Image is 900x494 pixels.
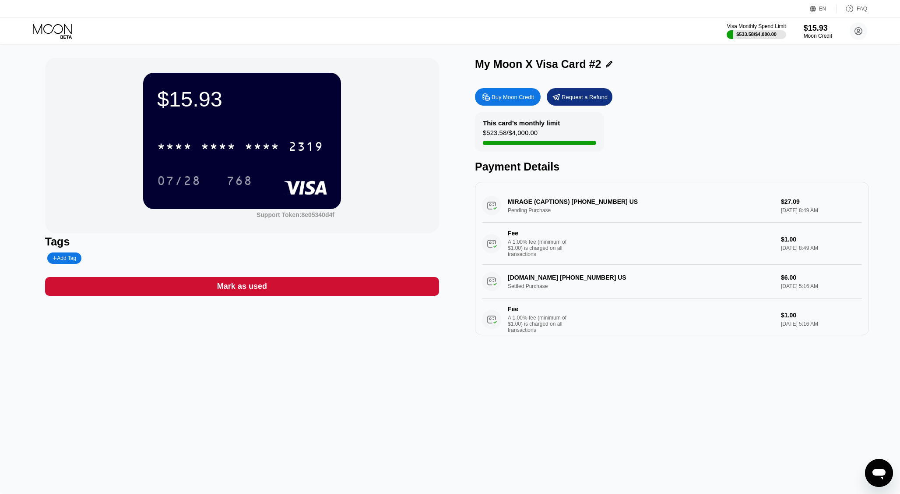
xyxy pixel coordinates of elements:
[482,299,862,341] div: FeeA 1.00% fee (minimum of $1.00) is charged on all transactions$1.00[DATE] 5:16 AM
[727,23,786,39] div: Visa Monthly Spend Limit$533.58/$4,000.00
[475,88,541,106] div: Buy Moon Credit
[288,141,323,155] div: 2319
[837,4,867,13] div: FAQ
[257,211,334,218] div: Support Token:8e05340d4f
[257,211,334,218] div: Support Token: 8e05340d4f
[547,88,612,106] div: Request a Refund
[865,459,893,487] iframe: Кнопка запуска окна обмена сообщениями
[151,170,207,192] div: 07/28
[483,129,538,141] div: $523.58 / $4,000.00
[508,239,573,257] div: A 1.00% fee (minimum of $1.00) is charged on all transactions
[45,235,439,248] div: Tags
[804,24,832,33] div: $15.93
[804,24,832,39] div: $15.93Moon Credit
[47,252,81,264] div: Add Tag
[220,170,259,192] div: 768
[781,312,862,319] div: $1.00
[157,175,201,189] div: 07/28
[508,315,573,333] div: A 1.00% fee (minimum of $1.00) is charged on all transactions
[736,32,777,37] div: $533.58 / $4,000.00
[857,6,867,12] div: FAQ
[727,23,786,29] div: Visa Monthly Spend Limit
[475,160,869,173] div: Payment Details
[781,245,862,251] div: [DATE] 8:49 AM
[217,281,267,291] div: Mark as used
[781,321,862,327] div: [DATE] 5:16 AM
[157,87,327,111] div: $15.93
[562,93,608,101] div: Request a Refund
[819,6,826,12] div: EN
[508,230,569,237] div: Fee
[810,4,837,13] div: EN
[483,119,560,127] div: This card’s monthly limit
[226,175,253,189] div: 768
[781,236,862,243] div: $1.00
[482,223,862,265] div: FeeA 1.00% fee (minimum of $1.00) is charged on all transactions$1.00[DATE] 8:49 AM
[492,93,534,101] div: Buy Moon Credit
[45,277,439,296] div: Mark as used
[53,255,76,261] div: Add Tag
[508,306,569,313] div: Fee
[804,33,832,39] div: Moon Credit
[475,58,601,71] div: My Moon X Visa Card #2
